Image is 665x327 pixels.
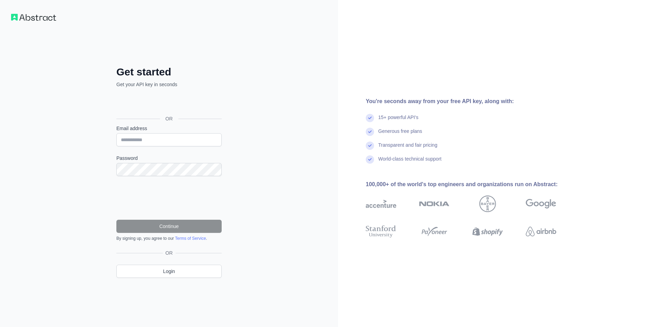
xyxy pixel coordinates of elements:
[366,180,578,189] div: 100,000+ of the world's top engineers and organizations run on Abstract:
[175,236,206,241] a: Terms of Service
[526,224,556,239] img: airbnb
[419,196,450,212] img: nokia
[116,66,222,78] h2: Get started
[378,114,418,128] div: 15+ powerful API's
[116,220,222,233] button: Continue
[116,155,222,162] label: Password
[366,224,396,239] img: stanford university
[366,155,374,164] img: check mark
[116,81,222,88] p: Get your API key in seconds
[472,224,503,239] img: shopify
[366,97,578,106] div: You're seconds away from your free API key, along with:
[378,142,437,155] div: Transparent and fair pricing
[419,224,450,239] img: payoneer
[526,196,556,212] img: google
[366,142,374,150] img: check mark
[116,184,222,211] iframe: reCAPTCHA
[366,114,374,122] img: check mark
[163,249,176,256] span: OR
[113,96,224,111] iframe: Sign in with Google Button
[378,155,442,169] div: World-class technical support
[479,196,496,212] img: bayer
[116,265,222,278] a: Login
[116,125,222,132] label: Email address
[11,14,56,21] img: Workflow
[378,128,422,142] div: Generous free plans
[116,236,222,241] div: By signing up, you agree to our .
[366,128,374,136] img: check mark
[366,196,396,212] img: accenture
[160,115,178,122] span: OR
